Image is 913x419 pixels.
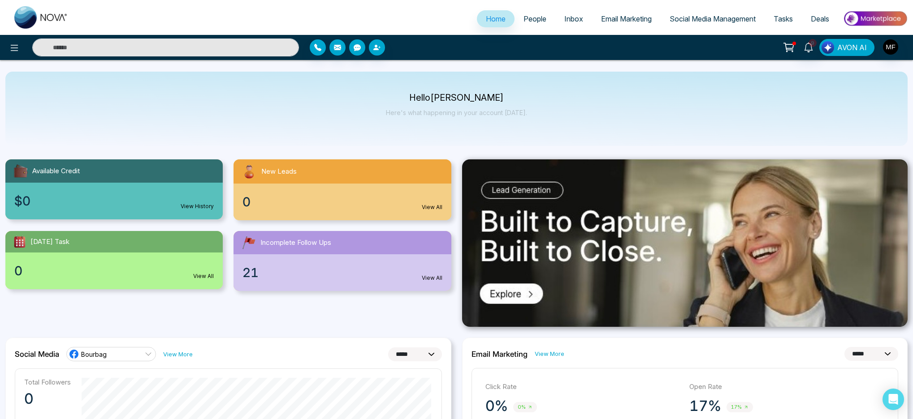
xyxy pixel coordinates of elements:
[811,14,829,23] span: Deals
[802,10,838,27] a: Deals
[24,378,71,386] p: Total Followers
[81,350,107,359] span: Bourbag
[883,389,904,410] div: Open Intercom Messenger
[727,402,753,412] span: 17%
[228,159,456,220] a: New Leads0View All
[485,382,680,392] p: Click Rate
[798,39,819,55] a: 9
[14,192,30,210] span: $0
[261,167,297,177] span: New Leads
[689,397,721,415] p: 17%
[809,39,817,47] span: 9
[843,9,908,29] img: Market-place.gif
[601,14,652,23] span: Email Marketing
[14,6,68,29] img: Nova CRM Logo
[241,163,258,180] img: newLeads.svg
[837,42,867,53] span: AVON AI
[242,263,259,282] span: 21
[555,10,592,27] a: Inbox
[564,14,583,23] span: Inbox
[228,231,456,291] a: Incomplete Follow Ups21View All
[193,272,214,280] a: View All
[32,166,80,176] span: Available Credit
[181,202,214,210] a: View History
[515,10,555,27] a: People
[535,350,564,358] a: View More
[242,192,251,211] span: 0
[819,39,874,56] button: AVON AI
[30,237,69,247] span: [DATE] Task
[883,39,898,55] img: User Avatar
[24,390,71,408] p: 0
[13,235,27,249] img: todayTask.svg
[422,203,442,211] a: View All
[462,159,908,327] img: .
[422,274,442,282] a: View All
[477,10,515,27] a: Home
[485,397,508,415] p: 0%
[13,163,29,179] img: availableCredit.svg
[386,94,527,102] p: Hello [PERSON_NAME]
[14,261,22,280] span: 0
[163,350,193,359] a: View More
[670,14,756,23] span: Social Media Management
[513,402,537,412] span: 0%
[774,14,793,23] span: Tasks
[765,10,802,27] a: Tasks
[524,14,546,23] span: People
[661,10,765,27] a: Social Media Management
[386,109,527,116] p: Here's what happening in your account [DATE].
[241,235,257,251] img: followUps.svg
[592,10,661,27] a: Email Marketing
[486,14,506,23] span: Home
[260,238,331,248] span: Incomplete Follow Ups
[15,350,59,359] h2: Social Media
[472,350,528,359] h2: Email Marketing
[689,382,884,392] p: Open Rate
[822,41,834,54] img: Lead Flow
